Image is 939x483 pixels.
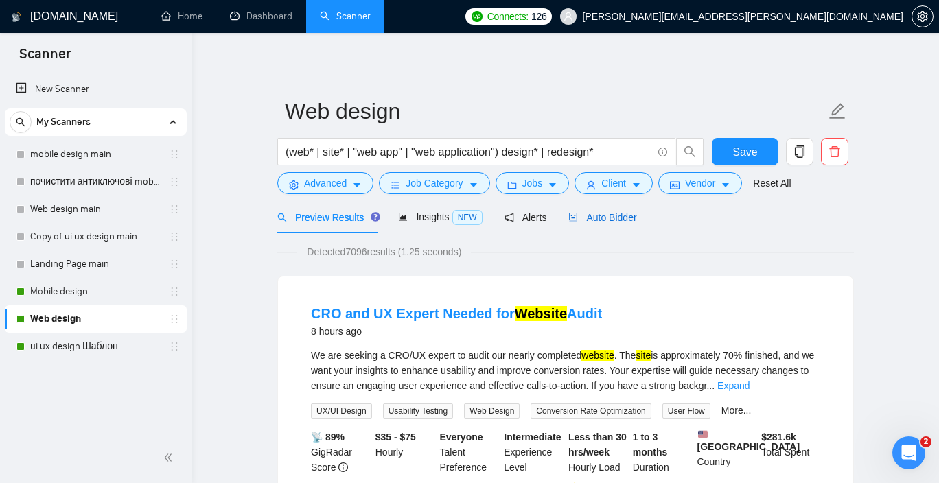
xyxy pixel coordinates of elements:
div: Talent Preference [437,429,502,475]
span: holder [169,231,180,242]
mark: website [581,350,614,361]
span: ... [706,380,715,391]
b: 📡 89% [311,432,345,443]
button: folderJobscaret-down [496,172,570,194]
b: Intermediate [504,432,561,443]
span: caret-down [352,180,362,190]
input: Search Freelance Jobs... [286,143,652,161]
span: folder [507,180,517,190]
span: setting [289,180,299,190]
span: search [277,213,287,222]
a: ui ux design Шаблон [30,333,161,360]
span: user [564,12,573,21]
button: search [10,111,32,133]
a: Web design [30,305,161,333]
span: Conversion Rate Optimization [531,403,651,419]
div: Country [695,429,759,475]
div: Tooltip anchor [369,211,382,223]
div: Experience Level [501,429,566,475]
b: Everyone [440,432,483,443]
span: Usability Testing [383,403,453,419]
span: Advanced [304,176,347,191]
button: search [676,138,704,165]
button: settingAdvancedcaret-down [277,172,373,194]
span: User Flow [662,403,710,419]
mark: site [636,350,651,361]
span: Job Category [406,176,463,191]
button: delete [821,138,848,165]
div: GigRadar Score [308,429,373,475]
li: New Scanner [5,75,187,103]
span: holder [169,204,180,215]
span: Client [601,176,626,191]
span: search [677,145,703,158]
span: notification [505,213,514,222]
div: Hourly Load [566,429,630,475]
a: mobile design main [30,141,161,168]
iframe: Intercom live chat [892,436,925,469]
span: 126 [531,9,546,24]
span: Detected 7096 results (1.25 seconds) [297,244,471,259]
b: 1 to 3 months [633,432,668,458]
span: setting [912,11,933,22]
a: Landing Page main [30,250,161,278]
span: copy [787,145,813,158]
li: My Scanners [5,108,187,360]
b: [GEOGRAPHIC_DATA] [697,429,800,452]
span: holder [169,259,180,270]
button: Save [712,138,778,165]
span: bars [391,180,400,190]
span: holder [169,286,180,297]
div: 8 hours ago [311,323,602,340]
span: Preview Results [277,212,376,223]
a: Expand [717,380,750,391]
button: barsJob Categorycaret-down [379,172,489,194]
button: idcardVendorcaret-down [658,172,742,194]
span: Web Design [464,403,520,419]
span: info-circle [338,462,348,472]
span: caret-down [469,180,478,190]
span: NEW [452,210,483,225]
span: double-left [163,451,177,464]
span: edit [828,102,846,120]
a: homeHome [161,10,202,22]
span: 2 [920,436,931,447]
button: setting [912,5,934,27]
div: Hourly [373,429,437,475]
span: robot [568,213,578,222]
div: Total Spent [758,429,823,475]
input: Scanner name... [285,94,826,128]
span: idcard [670,180,680,190]
span: Connects: [487,9,529,24]
span: Save [732,143,757,161]
span: search [10,117,31,127]
span: caret-down [548,180,557,190]
a: More... [721,405,752,416]
span: Scanner [8,44,82,73]
b: Less than 30 hrs/week [568,432,627,458]
b: $ 281.6k [761,432,796,443]
span: Auto Bidder [568,212,636,223]
a: Copy of ui ux design main [30,223,161,250]
a: New Scanner [16,75,176,103]
span: UX/UI Design [311,403,372,419]
button: copy [786,138,813,165]
span: caret-down [721,180,730,190]
span: holder [169,149,180,160]
span: info-circle [658,148,667,156]
button: userClientcaret-down [575,172,653,194]
span: Jobs [522,176,543,191]
img: logo [12,6,21,28]
span: My Scanners [36,108,91,136]
div: We are seeking a CRO/UX expert to audit our nearly completed . The is approximately 70% finished,... [311,348,820,393]
span: Vendor [685,176,715,191]
span: Insights [398,211,482,222]
span: Alerts [505,212,547,223]
span: user [586,180,596,190]
span: holder [169,341,180,352]
mark: Website [515,306,567,321]
a: Mobile design [30,278,161,305]
div: Duration [630,429,695,475]
b: $35 - $75 [375,432,416,443]
img: upwork-logo.png [472,11,483,22]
